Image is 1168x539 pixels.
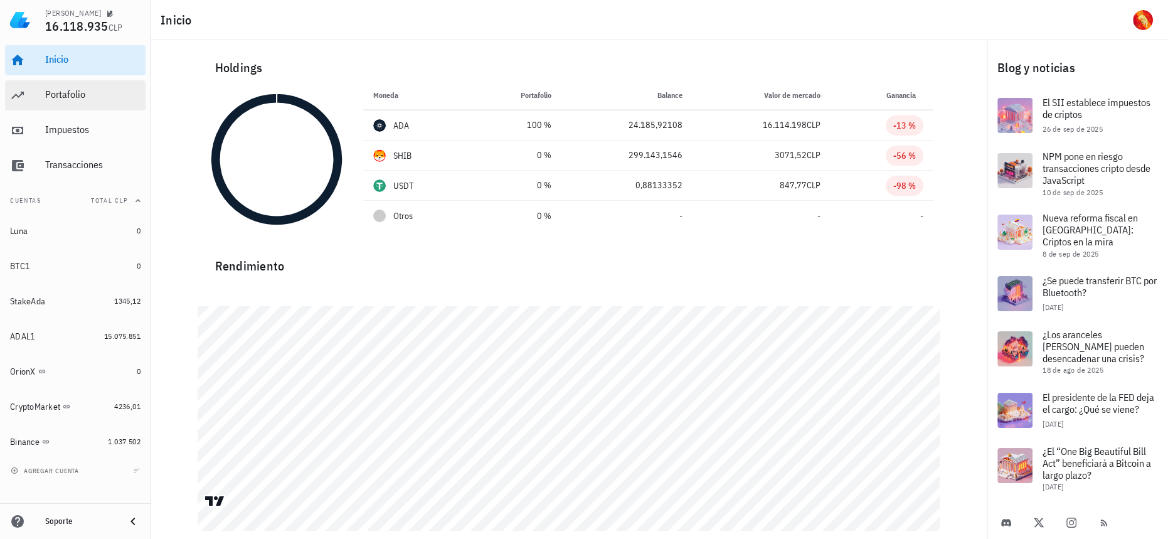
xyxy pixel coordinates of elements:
[481,210,551,223] div: 0 %
[1043,328,1144,365] span: ¿Los aranceles [PERSON_NAME] pueden desencadenar una crisis?
[471,80,561,110] th: Portafolio
[763,119,807,131] span: 16.114.198
[45,18,109,35] span: 16.118.935
[5,186,146,216] button: CuentasTotal CLP
[373,119,386,132] div: ADA-icon
[987,266,1168,321] a: ¿Se puede transferir BTC por Bluetooth? [DATE]
[893,149,916,162] div: -56 %
[137,226,141,235] span: 0
[1043,445,1151,481] span: ¿El “One Big Beautiful Bill Act” beneficiará a Bitcoin a largo plazo?
[393,119,410,132] div: ADA
[373,149,386,162] div: SHIB-icon
[693,80,831,110] th: Valor de mercado
[114,402,141,411] span: 4236,01
[10,296,45,307] div: StakeAda
[775,149,807,161] span: 3071,52
[8,464,85,477] button: agregar cuenta
[5,427,146,457] a: Binance 1.037.502
[1043,188,1103,197] span: 10 de sep de 2025
[571,179,682,192] div: 0,88133352
[204,495,226,507] a: Charting by TradingView
[161,10,197,30] h1: Inicio
[10,261,30,272] div: BTC1
[5,286,146,316] a: StakeAda 1345,12
[807,119,820,131] span: CLP
[45,88,141,100] div: Portafolio
[109,22,123,33] span: CLP
[5,80,146,110] a: Portafolio
[45,516,115,526] div: Soporte
[987,321,1168,383] a: ¿Los aranceles [PERSON_NAME] pueden desencadenar una crisis? 18 de ago de 2025
[481,179,551,192] div: 0 %
[893,119,916,132] div: -13 %
[920,210,923,221] span: -
[393,210,413,223] span: Otros
[104,331,141,341] span: 15.075.851
[5,216,146,246] a: Luna 0
[807,179,820,191] span: CLP
[5,356,146,387] a: OrionX 0
[114,296,141,306] span: 1345,12
[1133,10,1153,30] div: avatar
[817,210,820,221] span: -
[1043,419,1063,429] span: [DATE]
[45,53,141,65] div: Inicio
[987,438,1168,499] a: ¿El “One Big Beautiful Bill Act” beneficiará a Bitcoin a largo plazo? [DATE]
[886,90,923,100] span: Ganancia
[45,159,141,171] div: Transacciones
[5,392,146,422] a: CryptoMarket 4236,01
[5,251,146,281] a: BTC1 0
[481,119,551,132] div: 100 %
[1043,302,1063,312] span: [DATE]
[137,261,141,270] span: 0
[987,205,1168,266] a: Nueva reforma fiscal en [GEOGRAPHIC_DATA]: Criptos en la mira 8 de sep de 2025
[893,179,916,192] div: -98 %
[10,402,60,412] div: CryptoMarket
[1043,482,1063,491] span: [DATE]
[1043,391,1154,415] span: El presidente de la FED deja el cargo: ¿Qué se viene?
[5,115,146,146] a: Impuestos
[91,196,128,205] span: Total CLP
[987,143,1168,205] a: NPM pone en riesgo transacciones cripto desde JavaScript 10 de sep de 2025
[5,151,146,181] a: Transacciones
[481,149,551,162] div: 0 %
[571,119,682,132] div: 24.185,92108
[679,210,682,221] span: -
[987,88,1168,143] a: El SII establece impuestos de criptos 26 de sep de 2025
[987,48,1168,88] div: Blog y noticias
[108,437,141,446] span: 1.037.502
[10,437,40,447] div: Binance
[373,179,386,192] div: USDT-icon
[561,80,693,110] th: Balance
[1043,274,1157,299] span: ¿Se puede transferir BTC por Bluetooth?
[10,10,30,30] img: LedgiFi
[10,331,35,342] div: ADAL1
[1043,124,1103,134] span: 26 de sep de 2025
[45,124,141,136] div: Impuestos
[780,179,807,191] span: 847,77
[393,179,414,192] div: USDT
[10,226,28,237] div: Luna
[987,383,1168,438] a: El presidente de la FED deja el cargo: ¿Qué se viene? [DATE]
[807,149,820,161] span: CLP
[45,8,101,18] div: [PERSON_NAME]
[10,366,36,377] div: OrionX
[5,45,146,75] a: Inicio
[205,48,933,88] div: Holdings
[571,149,682,162] div: 299.143,1546
[393,149,412,162] div: SHIB
[13,467,79,475] span: agregar cuenta
[5,321,146,351] a: ADAL1 15.075.851
[205,246,933,276] div: Rendimiento
[1043,249,1098,259] span: 8 de sep de 2025
[1043,150,1150,186] span: NPM pone en riesgo transacciones cripto desde JavaScript
[1043,365,1103,375] span: 18 de ago de 2025
[1043,96,1150,120] span: El SII establece impuestos de criptos
[137,366,141,376] span: 0
[363,80,471,110] th: Moneda
[1043,211,1138,248] span: Nueva reforma fiscal en [GEOGRAPHIC_DATA]: Criptos en la mira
